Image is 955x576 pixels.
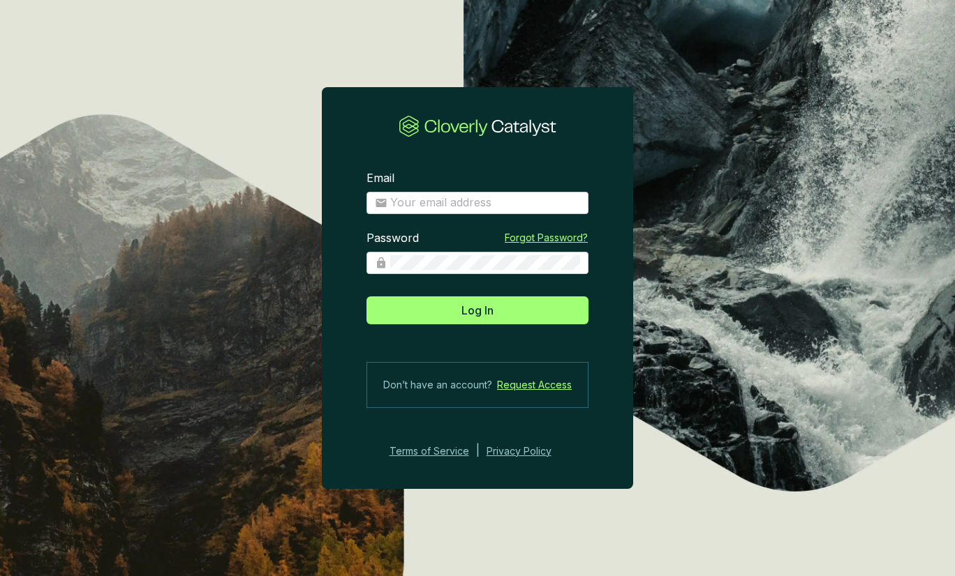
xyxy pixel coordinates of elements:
[367,171,394,186] label: Email
[385,443,469,460] a: Terms of Service
[367,231,419,246] label: Password
[383,377,492,393] span: Don’t have an account?
[476,443,480,460] div: |
[367,296,588,324] button: Log In
[390,195,580,211] input: Email
[461,302,494,319] span: Log In
[390,255,580,271] input: Password
[505,231,588,245] a: Forgot Password?
[497,377,572,393] a: Request Access
[487,443,570,460] a: Privacy Policy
